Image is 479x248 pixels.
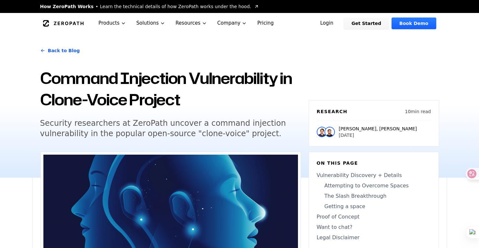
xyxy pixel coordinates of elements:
[317,223,431,231] a: Want to chat?
[317,234,431,242] a: Legal Disclaimer
[93,13,131,33] button: Products
[40,118,289,139] h5: Security researchers at ZeroPath uncover a command injection vulnerability in the popular open-so...
[392,18,436,29] a: Book Demo
[100,3,251,10] span: Learn the technical details of how ZeroPath works under the hood.
[252,13,279,33] a: Pricing
[339,125,417,132] p: [PERSON_NAME], [PERSON_NAME]
[131,13,170,33] button: Solutions
[317,203,431,210] a: Getting a space
[317,182,431,190] a: Attempting to Overcome Spaces
[212,13,252,33] button: Company
[317,108,348,115] h6: Research
[325,127,335,137] img: Raphael Karger
[170,13,212,33] button: Resources
[40,3,259,10] a: How ZeroPath WorksLearn the technical details of how ZeroPath works under the hood.
[339,132,417,138] p: [DATE]
[317,192,431,200] a: The Slash Breakthrough
[40,67,301,110] h1: Command Injection Vulnerability in Clone-Voice Project
[405,108,431,115] p: 10 min read
[317,127,327,137] img: Nathan Hrncirik
[317,171,431,179] a: Vulnerability Discovery + Details
[313,18,341,29] a: Login
[40,41,80,60] a: Back to Blog
[32,13,447,33] nav: Global
[317,213,431,221] a: Proof of Concept
[317,160,431,166] h6: On this page
[344,18,389,29] a: Get Started
[40,3,94,10] span: How ZeroPath Works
